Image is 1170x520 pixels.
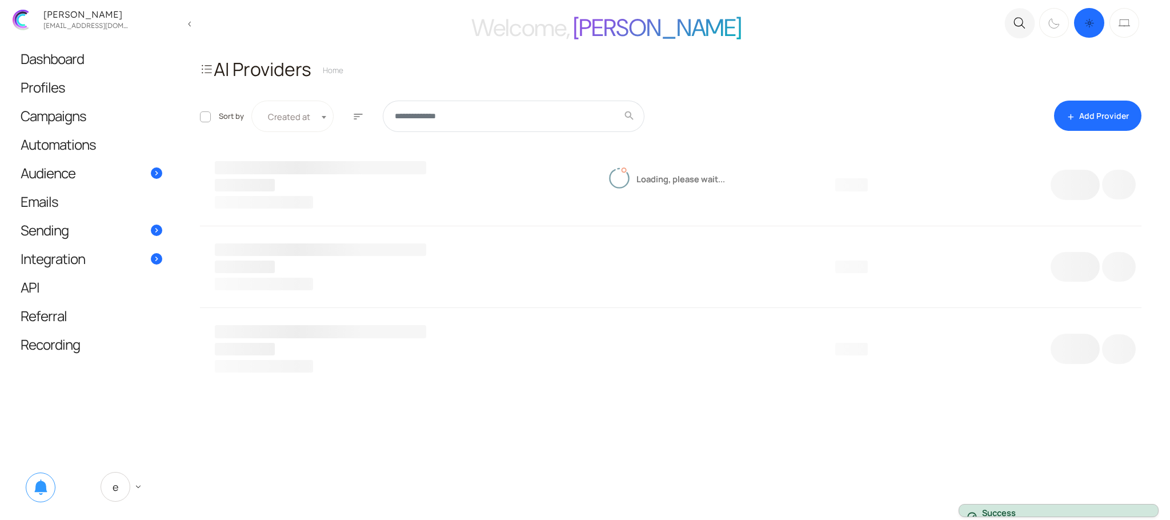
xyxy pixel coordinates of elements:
a: Dashboard [9,45,174,73]
button: sort [350,101,367,132]
span: [PERSON_NAME] [573,12,742,43]
a: Referral [9,302,174,330]
a: Integration [9,245,174,273]
span: add [1065,111,1075,123]
span: Profiles [21,81,65,93]
span: Created at [251,101,334,132]
a: API [9,273,174,301]
span: Sort by [219,111,244,121]
span: Audience [21,167,75,179]
span: Automations [21,138,96,150]
a: addAdd Provider [1054,101,1141,131]
span: API [21,281,39,293]
span: E [101,472,130,502]
a: [PERSON_NAME] [EMAIL_ADDRESS][DOMAIN_NAME] [6,5,178,35]
div: Success [982,506,1152,519]
div: zhekan.zhutnik@gmail.com [40,19,131,30]
a: Emails [9,187,174,215]
span: Sending [21,224,69,236]
div: Dark mode switcher [1037,6,1141,40]
a: Automations [9,130,174,158]
span: Integration [21,253,85,265]
span: Referral [21,310,67,322]
a: E keyboard_arrow_down [89,464,157,510]
span: Created at [263,110,322,123]
span: Dashboard [21,53,84,65]
h1: AI Providers [200,57,311,82]
a: Sending [9,216,174,244]
a: Recording [9,330,174,358]
span: Campaigns [21,110,86,122]
a: Audience [9,159,174,187]
span: sort [352,111,364,122]
span: search [623,113,635,119]
span: keyboard_arrow_down [133,482,143,492]
a: Campaigns [9,102,174,130]
span: Welcome, [471,12,570,43]
div: [PERSON_NAME] [40,10,131,19]
a: Profiles [9,73,174,101]
a: Home [323,65,343,75]
span: Recording [21,338,80,350]
span: Emails [21,195,58,207]
span: format_list_bulleted [200,62,214,76]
